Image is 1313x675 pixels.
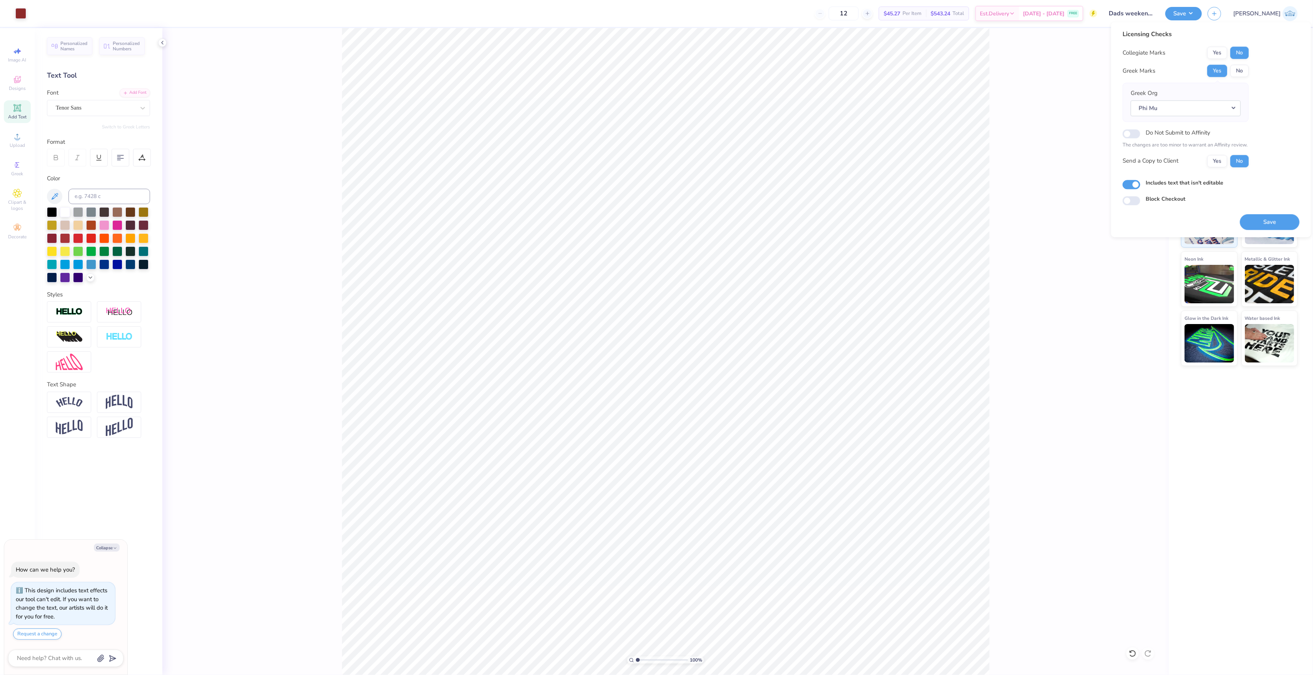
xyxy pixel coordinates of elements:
div: Licensing Checks [1123,30,1249,39]
button: Switch to Greek Letters [102,124,150,130]
label: Font [47,88,58,97]
button: Yes [1207,155,1227,167]
label: Includes text that isn't editable [1146,179,1223,187]
img: Arch [106,395,133,409]
img: Neon Ink [1185,265,1234,303]
button: Yes [1207,47,1227,59]
button: No [1230,155,1249,167]
img: Glow in the Dark Ink [1185,324,1234,362]
a: [PERSON_NAME] [1233,6,1298,21]
div: Add Font [120,88,150,97]
span: Add Text [8,114,27,120]
img: Negative Space [106,333,133,341]
span: Clipart & logos [4,199,31,211]
div: Send a Copy to Client [1123,157,1178,166]
img: Free Distort [56,354,83,370]
span: [PERSON_NAME] [1233,9,1281,18]
button: Collapse [94,544,120,552]
span: Total [953,10,964,18]
img: Arc [56,397,83,407]
img: Shadow [106,307,133,317]
div: How can we help you? [16,566,75,574]
span: 100 % [690,657,702,663]
img: Metallic & Glitter Ink [1245,265,1295,303]
button: Save [1165,7,1202,20]
span: $543.24 [931,10,950,18]
span: Per Item [903,10,921,18]
span: Designs [9,85,26,91]
img: Flag [56,420,83,435]
span: Personalized Numbers [113,41,140,52]
span: Upload [10,142,25,148]
img: Stroke [56,308,83,316]
span: Image AI [8,57,27,63]
button: Request a change [13,628,62,640]
div: Format [47,138,151,146]
div: Text Tool [47,70,150,81]
span: Glow in the Dark Ink [1185,314,1228,322]
label: Do Not Submit to Affinity [1146,128,1210,138]
span: Personalized Names [60,41,88,52]
input: – – [829,7,859,20]
img: 3d Illusion [56,331,83,343]
span: $45.27 [884,10,900,18]
span: [DATE] - [DATE] [1023,10,1064,18]
label: Greek Org [1131,89,1158,98]
div: Styles [47,290,150,299]
div: Color [47,174,150,183]
button: Yes [1207,65,1227,77]
div: Greek Marks [1123,67,1155,75]
img: Josephine Amber Orros [1283,6,1298,21]
div: Collegiate Marks [1123,48,1165,57]
span: Metallic & Glitter Ink [1245,255,1290,263]
span: Greek [12,171,23,177]
input: e.g. 7428 c [68,189,150,204]
button: Save [1240,214,1300,230]
img: Rise [106,418,133,437]
button: Phi Mu [1131,100,1241,116]
span: Water based Ink [1245,314,1280,322]
span: Est. Delivery [980,10,1009,18]
input: Untitled Design [1103,6,1160,21]
img: Water based Ink [1245,324,1295,362]
span: FREE [1069,11,1077,16]
span: Decorate [8,234,27,240]
div: Text Shape [47,380,150,389]
label: Block Checkout [1146,195,1185,203]
p: The changes are too minor to warrant an Affinity review. [1123,141,1249,149]
button: No [1230,65,1249,77]
div: This design includes text effects our tool can't edit. If you want to change the text, our artist... [16,587,108,620]
button: No [1230,47,1249,59]
span: Neon Ink [1185,255,1203,263]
